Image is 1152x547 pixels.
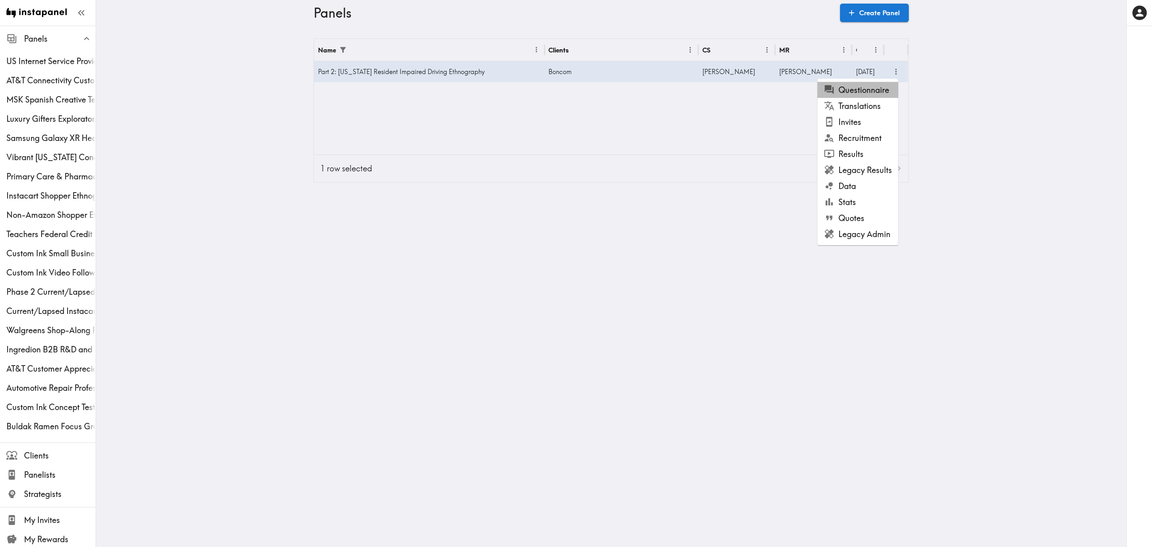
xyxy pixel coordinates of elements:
[6,171,96,182] span: Primary Care & Pharmacy Service Customer Ethnography
[24,489,96,500] span: Strategists
[838,44,850,56] button: Menu
[530,44,543,56] button: Menu
[24,450,96,461] span: Clients
[870,44,882,56] button: Menu
[6,152,96,163] div: Vibrant Arizona Concept Testing
[6,113,96,125] span: Luxury Gifters Exploratory
[548,46,569,54] div: Clients
[337,44,349,56] div: 1 active filter
[818,226,898,242] li: Legacy Admin
[6,402,96,413] span: Custom Ink Concept Testing
[318,46,336,54] div: Name
[24,534,96,545] span: My Rewards
[320,163,372,174] div: 1 row selected
[818,98,898,114] li: Translations
[818,130,898,146] li: Recruitment
[6,229,96,240] span: Teachers Federal Credit Union Members With Business Banking Elsewhere Exploratory
[6,286,96,298] span: Phase 2 Current/Lapsed Instacart User Shop-along
[684,44,696,56] button: Menu
[6,152,96,163] span: Vibrant [US_STATE] Concept Testing
[856,46,857,54] div: Created
[6,363,96,374] span: AT&T Customer Appreciation Ethnography
[24,33,96,44] span: Panels
[698,61,775,82] div: [PERSON_NAME]
[24,469,96,481] span: Panelists
[818,178,898,194] li: Data
[314,61,544,82] div: Part 2: [US_STATE] Resident Impaired Driving Ethnography
[818,146,898,162] li: Results
[6,190,96,201] span: Instacart Shopper Ethnography
[6,248,96,259] span: Custom Ink Small Business Prosumers Quant Creative Testing
[544,61,698,82] div: Boncom
[818,162,898,178] li: Legacy Results
[761,44,773,56] button: Menu
[790,44,803,56] button: Sort
[6,421,96,432] span: Buldak Ramen Focus Group Recruit
[570,44,582,56] button: Sort
[818,210,898,226] li: Quotes
[6,325,96,336] span: Walgreens Shop-Along Phase 2
[856,68,875,76] span: [DATE]
[818,79,898,245] ul: more
[6,209,96,221] span: Non-Amazon Shopper Ethnography
[6,306,96,317] span: Current/Lapsed Instacart User Ethnography
[350,44,362,56] button: Sort
[779,46,790,54] div: MR
[818,82,898,98] li: Questionnaire
[6,75,96,86] span: AT&T Connectivity Customer Ethnography
[6,382,96,394] span: Automotive Repair Professionals Exploratory
[24,515,96,526] span: My Invites
[775,61,852,82] div: [PERSON_NAME]
[840,4,909,22] a: Create Panel
[6,133,96,144] span: Samsung Galaxy XR Headset Quickturn Exploratory
[702,46,710,54] div: CS
[818,194,898,210] li: Stats
[337,44,349,56] button: Show filters
[6,267,96,278] span: Custom Ink Video Follow-Ups
[818,114,898,130] li: Invites
[6,56,96,67] span: US Internet Service Provider Perceptions Ethnography
[890,65,903,78] button: more
[711,44,724,56] button: Sort
[314,5,834,20] h3: Panels
[858,44,870,56] button: Sort
[6,94,96,105] span: MSK Spanish Creative Testing
[6,344,96,355] span: Ingredion B2B R&D and Procurement Creative Exploratory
